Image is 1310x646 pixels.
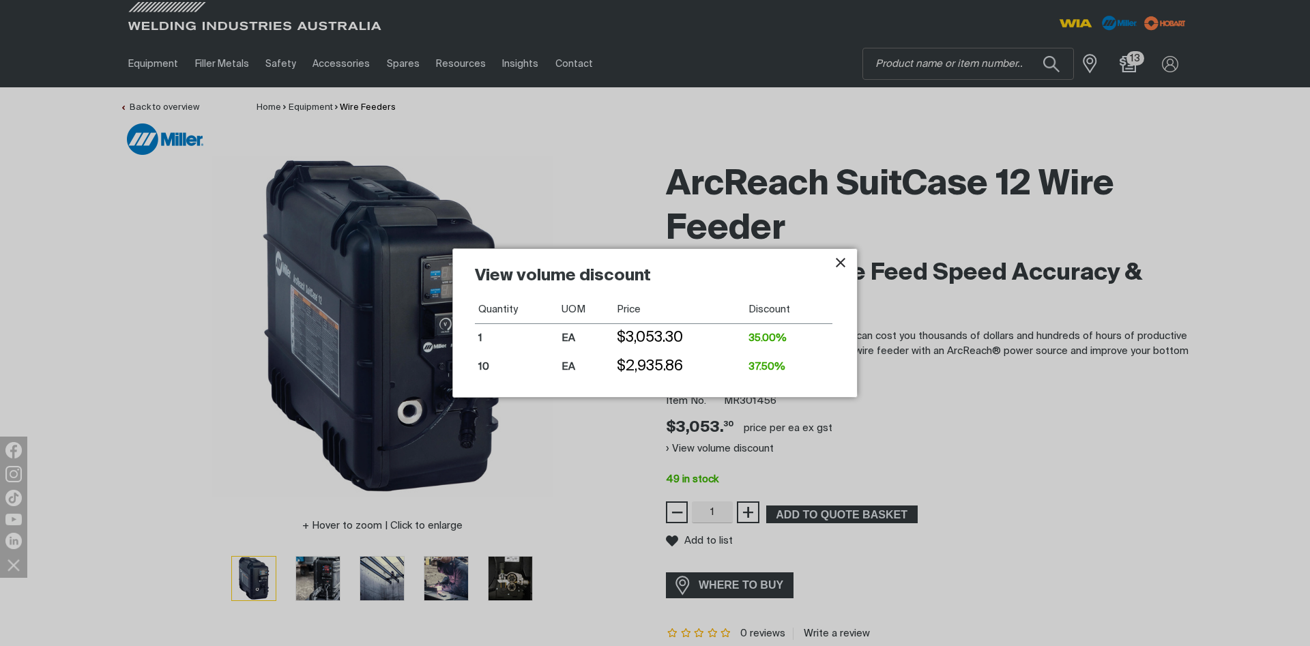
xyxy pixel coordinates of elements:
[558,295,613,324] th: UOM
[745,295,832,324] th: Discount
[832,254,849,271] button: Close pop-up overlay
[475,353,558,381] td: 10
[475,324,558,353] td: 1
[558,324,613,353] td: EA
[613,324,745,353] td: $3,053.30
[745,324,832,353] td: 35.00%
[613,353,745,381] td: $2,935.86
[475,295,558,324] th: Quantity
[745,353,832,381] td: 37.50%
[475,265,832,295] h2: View volume discount
[613,295,745,324] th: Price
[558,353,613,381] td: EA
